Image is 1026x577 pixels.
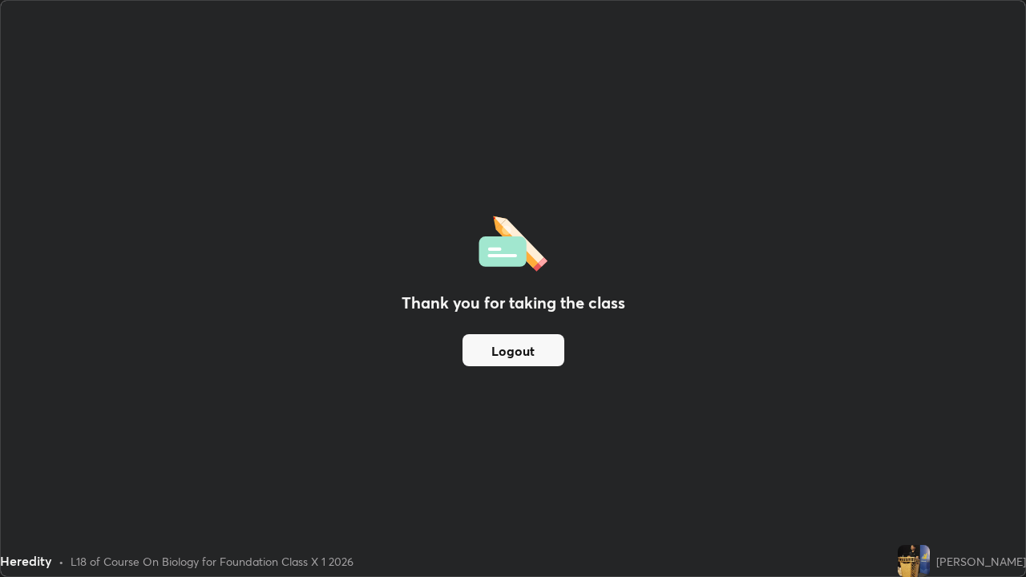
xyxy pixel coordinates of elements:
h2: Thank you for taking the class [402,291,625,315]
button: Logout [463,334,564,366]
div: • [59,553,64,570]
img: 85f081f3e11b4d7d86867c73019bb5c5.jpg [898,545,930,577]
img: offlineFeedback.1438e8b3.svg [479,211,547,272]
div: [PERSON_NAME] [936,553,1026,570]
div: L18 of Course On Biology for Foundation Class X 1 2026 [71,553,353,570]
